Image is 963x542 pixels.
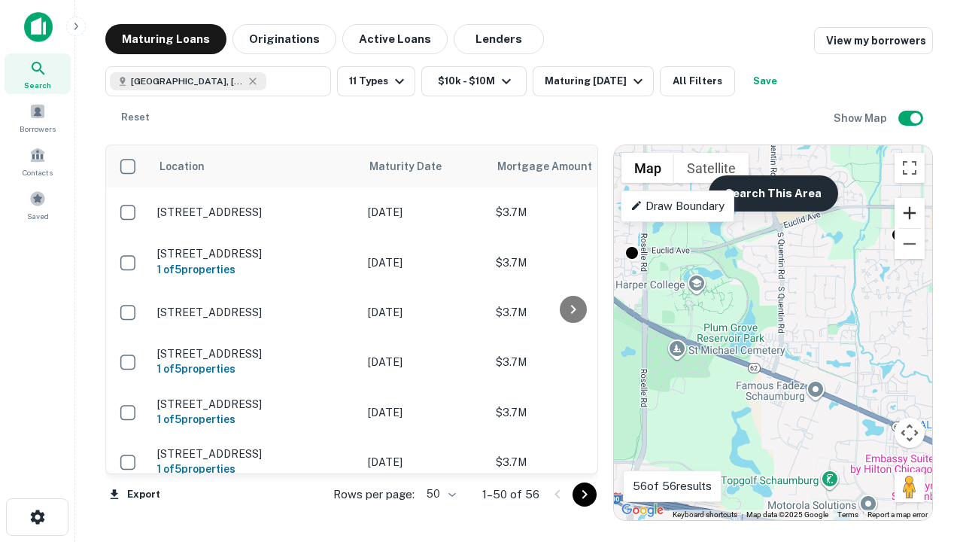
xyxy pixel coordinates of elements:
[360,145,488,187] th: Maturity Date
[633,477,712,495] p: 56 of 56 results
[368,454,481,470] p: [DATE]
[814,27,933,54] a: View my borrowers
[496,304,646,321] p: $3.7M
[5,141,71,181] a: Contacts
[421,483,458,505] div: 50
[105,483,164,506] button: Export
[421,66,527,96] button: $10k - $10M
[368,304,481,321] p: [DATE]
[5,184,71,225] a: Saved
[454,24,544,54] button: Lenders
[867,510,928,519] a: Report a map error
[497,157,612,175] span: Mortgage Amount
[741,66,789,96] button: Save your search to get updates of matches that match your search criteria.
[614,145,932,520] div: 0 0
[496,404,646,421] p: $3.7M
[23,166,53,178] span: Contacts
[618,501,667,520] img: Google
[709,175,838,212] button: Search This Area
[131,75,244,88] span: [GEOGRAPHIC_DATA], [GEOGRAPHIC_DATA]
[157,447,353,461] p: [STREET_ADDRESS]
[545,72,647,90] div: Maturing [DATE]
[895,229,925,259] button: Zoom out
[834,110,889,126] h6: Show Map
[368,254,481,271] p: [DATE]
[157,411,353,428] h6: 1 of 5 properties
[20,123,56,135] span: Borrowers
[496,354,646,370] p: $3.7M
[150,145,360,187] th: Location
[660,66,735,96] button: All Filters
[24,79,51,91] span: Search
[5,53,71,94] a: Search
[5,97,71,138] a: Borrowers
[157,347,353,361] p: [STREET_ADDRESS]
[673,510,737,520] button: Keyboard shortcuts
[630,197,725,215] p: Draw Boundary
[157,397,353,411] p: [STREET_ADDRESS]
[895,418,925,448] button: Map camera controls
[888,422,963,494] iframe: Chat Widget
[533,66,654,96] button: Maturing [DATE]
[368,354,481,370] p: [DATE]
[368,404,481,421] p: [DATE]
[482,486,539,504] p: 1–50 of 56
[837,510,858,519] a: Terms
[111,102,159,132] button: Reset
[488,145,654,187] th: Mortgage Amount
[105,24,226,54] button: Maturing Loans
[674,153,749,183] button: Show satellite imagery
[496,204,646,221] p: $3.7M
[159,157,205,175] span: Location
[333,486,415,504] p: Rows per page:
[621,153,674,183] button: Show street map
[24,12,53,42] img: capitalize-icon.png
[342,24,448,54] button: Active Loans
[157,461,353,477] h6: 1 of 5 properties
[496,254,646,271] p: $3.7M
[157,261,353,278] h6: 1 of 5 properties
[337,66,415,96] button: 11 Types
[746,510,828,519] span: Map data ©2025 Google
[573,483,597,507] button: Go to next page
[157,247,353,260] p: [STREET_ADDRESS]
[618,501,667,520] a: Open this area in Google Maps (opens a new window)
[895,198,925,228] button: Zoom in
[232,24,336,54] button: Originations
[157,361,353,377] h6: 1 of 5 properties
[27,210,49,222] span: Saved
[496,454,646,470] p: $3.7M
[369,157,461,175] span: Maturity Date
[368,204,481,221] p: [DATE]
[157,206,353,219] p: [STREET_ADDRESS]
[895,153,925,183] button: Toggle fullscreen view
[157,306,353,319] p: [STREET_ADDRESS]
